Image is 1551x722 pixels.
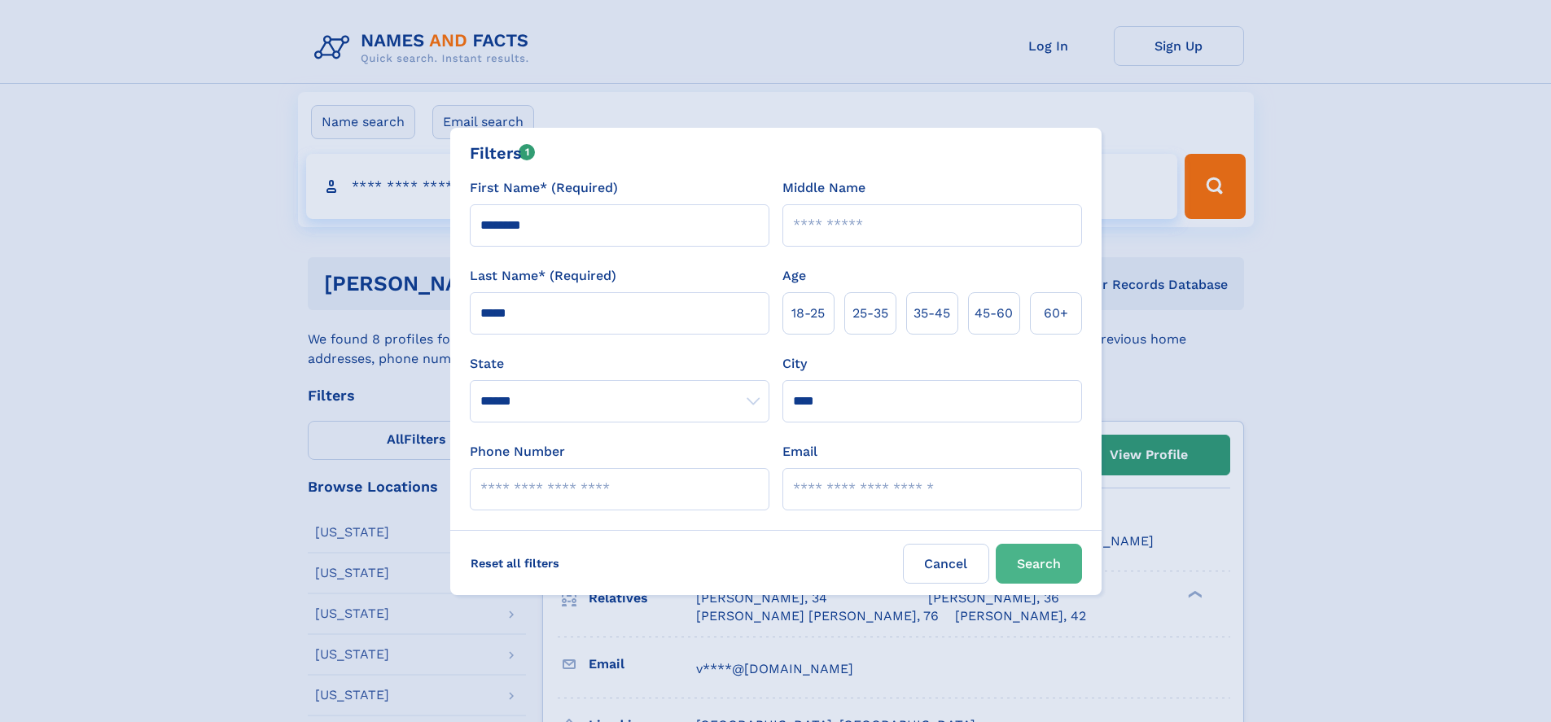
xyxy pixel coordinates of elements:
[782,442,817,462] label: Email
[782,266,806,286] label: Age
[470,141,536,165] div: Filters
[1044,304,1068,323] span: 60+
[903,544,989,584] label: Cancel
[470,178,618,198] label: First Name* (Required)
[782,178,865,198] label: Middle Name
[470,266,616,286] label: Last Name* (Required)
[460,544,570,583] label: Reset all filters
[782,354,807,374] label: City
[996,544,1082,584] button: Search
[914,304,950,323] span: 35‑45
[470,354,769,374] label: State
[791,304,825,323] span: 18‑25
[470,442,565,462] label: Phone Number
[852,304,888,323] span: 25‑35
[975,304,1013,323] span: 45‑60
